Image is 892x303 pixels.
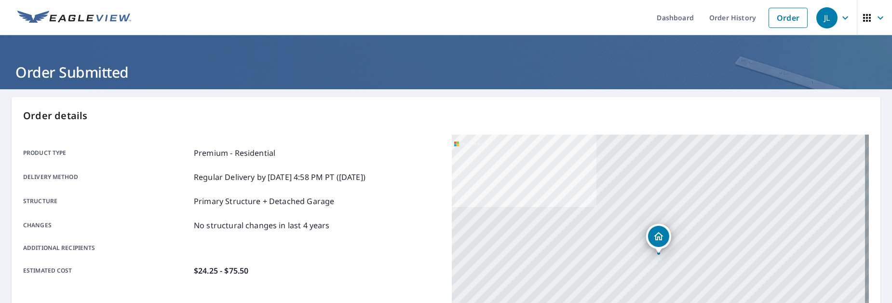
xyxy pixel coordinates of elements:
h1: Order Submitted [12,62,880,82]
p: $24.25 - $75.50 [194,265,248,276]
a: Order [769,8,808,28]
p: Delivery method [23,171,190,183]
p: Primary Structure + Detached Garage [194,195,334,207]
p: Product type [23,147,190,159]
div: JL [816,7,838,28]
div: Dropped pin, building 1, Residential property, 1 Seneca Ln Sugarloaf, PA 18249 [646,224,671,254]
p: Regular Delivery by [DATE] 4:58 PM PT ([DATE]) [194,171,365,183]
p: No structural changes in last 4 years [194,220,330,231]
p: Order details [23,109,869,123]
p: Premium - Residential [194,147,275,159]
p: Structure [23,195,190,207]
img: EV Logo [17,11,131,25]
p: Estimated cost [23,265,190,276]
p: Additional recipients [23,244,190,252]
p: Changes [23,220,190,231]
